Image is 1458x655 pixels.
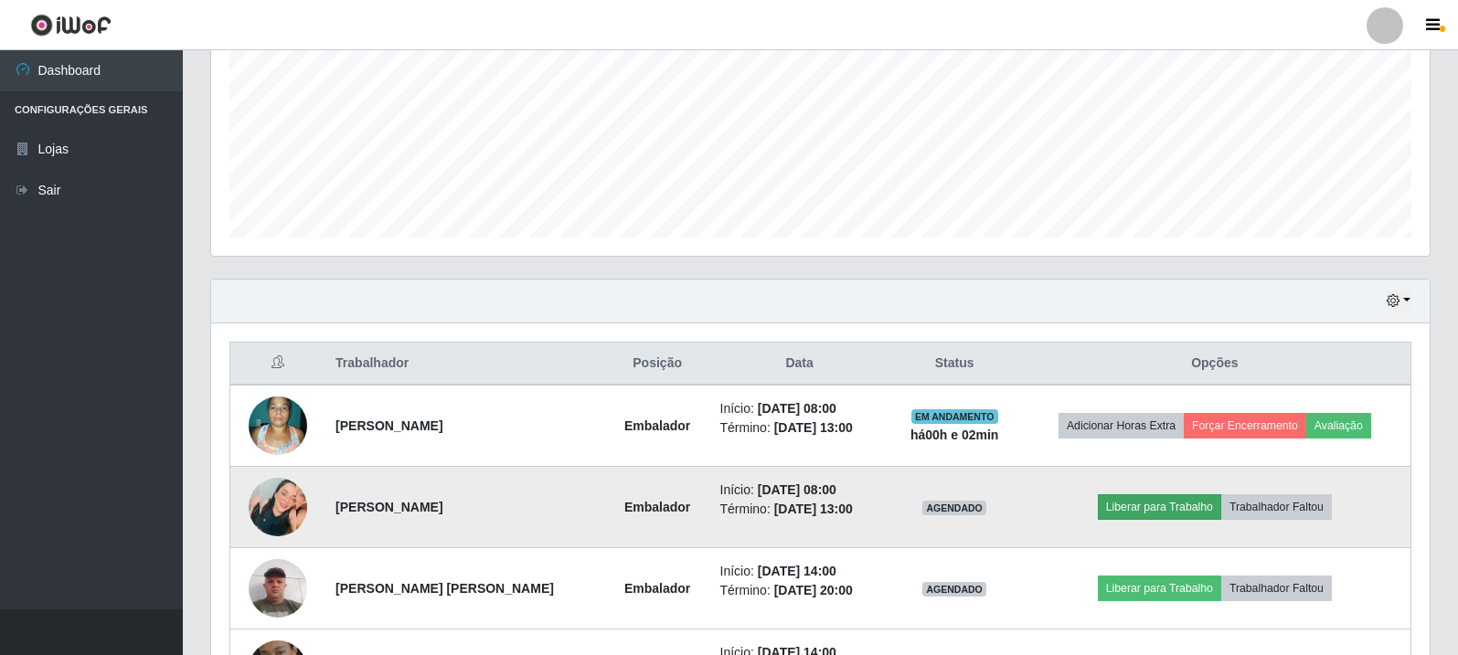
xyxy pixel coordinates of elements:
[890,343,1019,386] th: Status
[720,581,879,600] li: Término:
[335,418,442,433] strong: [PERSON_NAME]
[325,343,606,386] th: Trabalhador
[1184,413,1306,438] button: Forçar Encerramento
[1098,494,1221,520] button: Liberar para Trabalho
[720,399,879,418] li: Início:
[624,500,690,514] strong: Embalador
[249,478,307,536] img: 1692629764631.jpeg
[1221,494,1332,520] button: Trabalhador Faltou
[335,581,554,596] strong: [PERSON_NAME] [PERSON_NAME]
[774,420,853,435] time: [DATE] 13:00
[774,583,853,597] time: [DATE] 20:00
[910,428,999,442] strong: há 00 h e 02 min
[1221,576,1332,601] button: Trabalhador Faltou
[774,502,853,516] time: [DATE] 13:00
[758,564,836,578] time: [DATE] 14:00
[758,401,836,416] time: [DATE] 08:00
[624,418,690,433] strong: Embalador
[720,562,879,581] li: Início:
[720,418,879,438] li: Término:
[249,549,307,627] img: 1709375112510.jpeg
[922,501,986,515] span: AGENDADO
[624,581,690,596] strong: Embalador
[709,343,890,386] th: Data
[30,14,112,37] img: CoreUI Logo
[606,343,709,386] th: Posição
[1306,413,1371,438] button: Avaliação
[1019,343,1411,386] th: Opções
[911,409,998,424] span: EM ANDAMENTO
[1059,413,1184,438] button: Adicionar Horas Extra
[720,500,879,519] li: Término:
[758,482,836,497] time: [DATE] 08:00
[1098,576,1221,601] button: Liberar para Trabalho
[335,500,442,514] strong: [PERSON_NAME]
[720,481,879,500] li: Início:
[249,386,307,464] img: 1677665450683.jpeg
[922,582,986,597] span: AGENDADO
